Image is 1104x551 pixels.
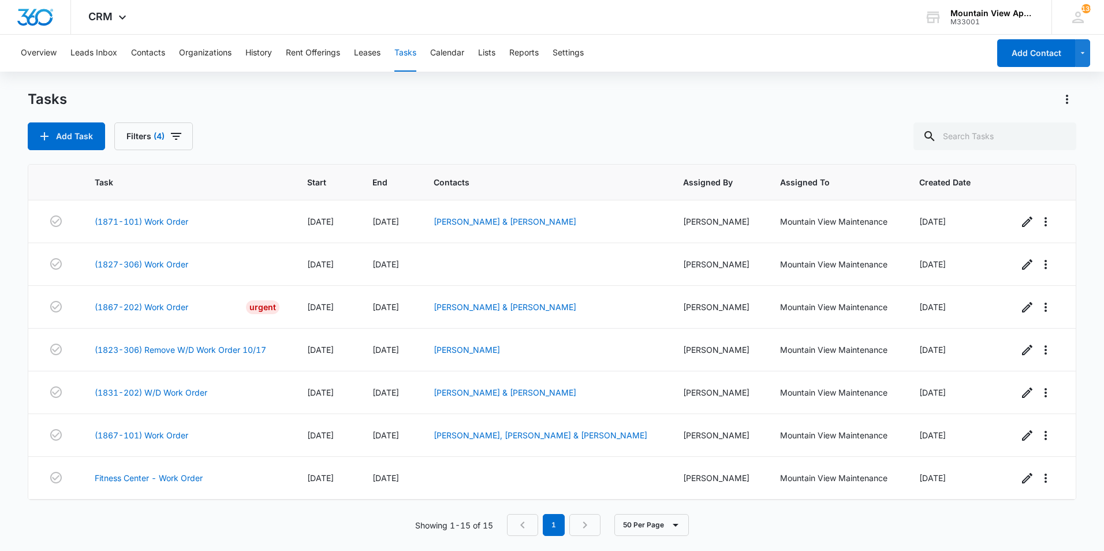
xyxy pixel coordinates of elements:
[780,176,875,188] span: Assigned To
[307,302,334,312] span: [DATE]
[307,217,334,226] span: [DATE]
[919,176,974,188] span: Created Date
[354,35,381,72] button: Leases
[683,429,752,441] div: [PERSON_NAME]
[415,519,493,531] p: Showing 1-15 of 15
[997,39,1075,67] button: Add Contact
[95,386,207,399] a: (1831-202) W/D Work Order
[553,35,584,72] button: Settings
[478,35,495,72] button: Lists
[919,473,946,483] span: [DATE]
[245,35,272,72] button: History
[394,35,416,72] button: Tasks
[95,472,203,484] a: Fitness Center - Work Order
[179,35,232,72] button: Organizations
[372,217,399,226] span: [DATE]
[683,344,752,356] div: [PERSON_NAME]
[919,430,946,440] span: [DATE]
[21,35,57,72] button: Overview
[154,132,165,140] span: (4)
[372,259,399,269] span: [DATE]
[780,301,892,313] div: Mountain View Maintenance
[95,301,188,313] a: (1867-202) Work Order
[543,514,565,536] em: 1
[1081,4,1091,13] div: notifications count
[372,302,399,312] span: [DATE]
[683,386,752,399] div: [PERSON_NAME]
[780,429,892,441] div: Mountain View Maintenance
[434,217,576,226] a: [PERSON_NAME] & [PERSON_NAME]
[1081,4,1091,13] span: 135
[683,176,736,188] span: Assigned By
[919,345,946,355] span: [DATE]
[307,176,328,188] span: Start
[372,473,399,483] span: [DATE]
[95,215,188,228] a: (1871-101) Work Order
[950,18,1035,26] div: account id
[780,344,892,356] div: Mountain View Maintenance
[372,388,399,397] span: [DATE]
[307,430,334,440] span: [DATE]
[28,122,105,150] button: Add Task
[434,345,500,355] a: [PERSON_NAME]
[780,386,892,399] div: Mountain View Maintenance
[286,35,340,72] button: Rent Offerings
[434,430,647,440] a: [PERSON_NAME], [PERSON_NAME] & [PERSON_NAME]
[913,122,1076,150] input: Search Tasks
[683,472,752,484] div: [PERSON_NAME]
[780,215,892,228] div: Mountain View Maintenance
[950,9,1035,18] div: account name
[28,91,67,108] h1: Tasks
[683,301,752,313] div: [PERSON_NAME]
[372,430,399,440] span: [DATE]
[434,176,638,188] span: Contacts
[246,300,279,314] div: Urgent
[919,259,946,269] span: [DATE]
[307,259,334,269] span: [DATE]
[88,10,113,23] span: CRM
[434,302,576,312] a: [PERSON_NAME] & [PERSON_NAME]
[372,176,389,188] span: End
[780,472,892,484] div: Mountain View Maintenance
[614,514,689,536] button: 50 Per Page
[307,388,334,397] span: [DATE]
[509,35,539,72] button: Reports
[434,388,576,397] a: [PERSON_NAME] & [PERSON_NAME]
[430,35,464,72] button: Calendar
[307,473,334,483] span: [DATE]
[95,176,263,188] span: Task
[70,35,117,72] button: Leads Inbox
[507,514,601,536] nav: Pagination
[683,215,752,228] div: [PERSON_NAME]
[919,217,946,226] span: [DATE]
[114,122,193,150] button: Filters(4)
[780,258,892,270] div: Mountain View Maintenance
[372,345,399,355] span: [DATE]
[919,302,946,312] span: [DATE]
[307,345,334,355] span: [DATE]
[131,35,165,72] button: Contacts
[95,429,188,441] a: (1867-101) Work Order
[1058,90,1076,109] button: Actions
[683,258,752,270] div: [PERSON_NAME]
[919,388,946,397] span: [DATE]
[95,344,266,356] a: (1823-306) Remove W/D Work Order 10/17
[95,258,188,270] a: (1827-306) Work Order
